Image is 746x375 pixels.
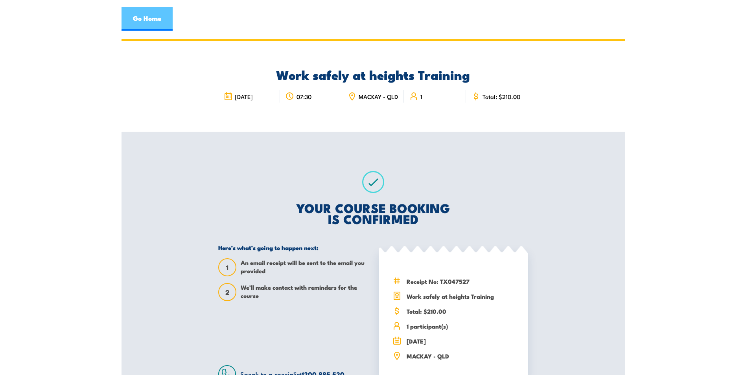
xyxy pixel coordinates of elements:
[241,258,367,276] span: An email receipt will be sent to the email you provided
[219,288,236,296] span: 2
[297,93,311,100] span: 07:30
[407,351,514,360] span: MACKAY - QLD
[218,244,367,251] h5: Here’s what’s going to happen next:
[235,93,253,100] span: [DATE]
[407,336,514,346] span: [DATE]
[407,322,514,331] span: 1 participant(s)
[219,263,236,272] span: 1
[241,283,367,301] span: We’ll make contact with reminders for the course
[218,69,528,80] h2: Work safely at heights Training
[407,292,514,301] span: Work safely at heights Training
[122,7,173,31] a: Go Home
[420,93,422,100] span: 1
[407,307,514,316] span: Total: $210.00
[359,93,398,100] span: MACKAY - QLD
[218,202,528,224] h2: YOUR COURSE BOOKING IS CONFIRMED
[407,277,514,286] span: Receipt No: TX047527
[483,93,520,100] span: Total: $210.00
